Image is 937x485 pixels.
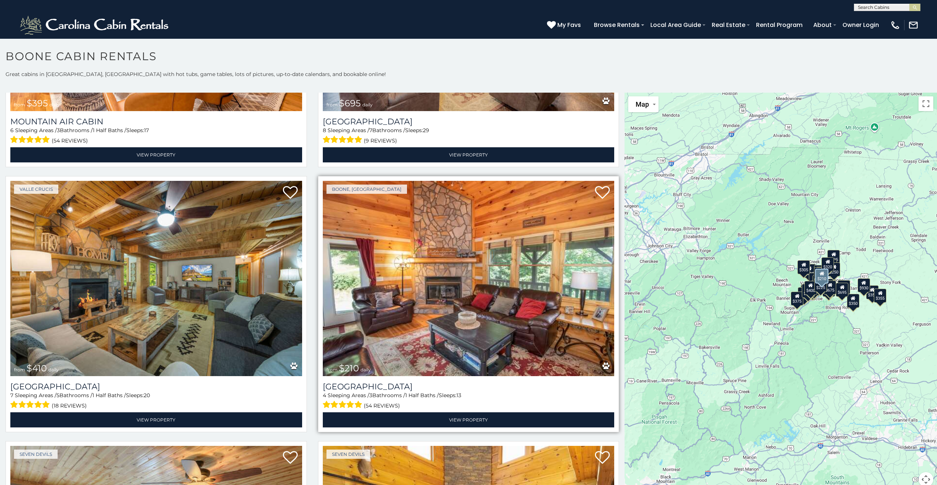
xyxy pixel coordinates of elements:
span: from [326,367,338,372]
div: $355 [874,289,886,303]
div: $675 [824,281,836,295]
a: Seven Devils [14,450,58,459]
span: daily [360,367,371,372]
div: $330 [798,287,810,301]
a: Owner Login [839,18,883,31]
span: 17 [144,127,149,134]
a: Local Area Guide [647,18,705,31]
div: $395 [823,279,835,293]
a: View Property [323,147,615,162]
div: Sleeping Areas / Bathrooms / Sleeps: [10,392,302,410]
span: Map [636,100,649,108]
div: Sleeping Areas / Bathrooms / Sleeps: [323,392,615,410]
span: 3 [57,127,60,134]
div: Sleeping Areas / Bathrooms / Sleeps: [323,127,615,145]
div: $210 [815,269,828,283]
span: from [326,102,338,107]
a: Add to favorites [595,450,610,466]
div: $451 [813,275,825,289]
span: $410 [27,363,47,374]
span: (18 reviews) [52,401,87,410]
span: 5 [57,392,59,399]
a: [GEOGRAPHIC_DATA] [323,382,615,392]
h3: Mountainside Lodge [10,382,302,392]
a: View Property [10,412,302,427]
div: $375 [791,292,804,306]
a: Add to favorites [595,185,610,201]
a: View Property [10,147,302,162]
a: [GEOGRAPHIC_DATA] [323,117,615,127]
h3: Renaissance Lodge [323,117,615,127]
div: $325 [802,284,815,298]
img: Mountainside Lodge [10,181,302,376]
div: $695 [836,283,849,297]
span: daily [362,102,373,107]
span: 29 [423,127,429,134]
a: Mountain Air Cabin [10,117,302,127]
div: $410 [809,273,821,287]
span: 7 [369,127,372,134]
span: $395 [27,98,48,109]
img: phone-regular-white.png [890,20,900,30]
div: $460 [814,267,827,281]
span: (54 reviews) [364,401,400,410]
a: My Favs [547,20,583,30]
div: $305 [798,260,810,274]
button: Change map style [628,96,659,112]
a: View Property [323,412,615,427]
img: mail-regular-white.png [908,20,919,30]
img: Willow Valley View [323,181,615,376]
a: Add to favorites [283,185,298,201]
a: Mountainside Lodge from $410 daily [10,181,302,376]
a: Browse Rentals [590,18,643,31]
div: $225 [815,278,827,292]
a: Valle Crucis [14,185,58,194]
div: $350 [847,294,859,308]
div: $400 [804,281,817,295]
span: daily [48,367,59,372]
div: $355 [866,285,879,299]
a: Willow Valley View from $210 daily [323,181,615,376]
span: $695 [339,98,361,109]
a: About [810,18,835,31]
a: Seven Devils [326,450,370,459]
span: daily [49,102,60,107]
span: 1 Half Baths / [405,392,439,399]
a: Boone, [GEOGRAPHIC_DATA] [326,185,407,194]
div: $565 [814,265,827,279]
button: Toggle fullscreen view [919,96,933,111]
a: Real Estate [708,18,749,31]
span: 6 [10,127,14,134]
a: Rental Program [752,18,806,31]
div: $320 [821,257,834,271]
h3: Willow Valley View [323,382,615,392]
span: My Favs [557,20,581,30]
span: $210 [339,363,359,374]
span: (54 reviews) [52,136,88,145]
a: Add to favorites [283,450,298,466]
div: Sleeping Areas / Bathrooms / Sleeps: [10,127,302,145]
img: White-1-2.png [18,14,172,36]
span: 3 [369,392,372,399]
span: (9 reviews) [364,136,397,145]
a: [GEOGRAPHIC_DATA] [10,382,302,392]
span: from [14,367,25,372]
div: $525 [828,250,840,264]
span: 13 [456,392,461,399]
span: 8 [323,127,326,134]
div: $930 [858,278,870,292]
span: 1 Half Baths / [92,392,126,399]
span: from [14,102,25,107]
span: 7 [10,392,13,399]
div: $250 [828,262,841,276]
span: 1 Half Baths / [93,127,126,134]
span: 4 [323,392,326,399]
span: 20 [144,392,150,399]
div: $380 [838,280,850,294]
